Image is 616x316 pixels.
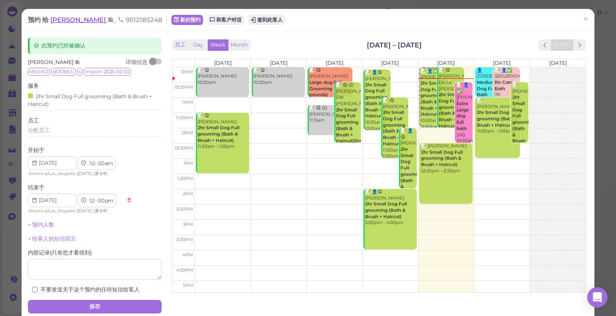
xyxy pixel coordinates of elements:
[336,107,368,169] b: 2hr Small Dog Full grooming (Bath & Brush + Haircut)|Small Dog Full Bath (under 15 pounds)
[75,59,80,65] span: 记录
[578,10,594,30] a: ×
[381,60,399,66] span: [DATE]
[174,84,193,90] span: 10:30am
[438,67,464,142] div: 📝 😋 [PERSON_NAME] De La [PERSON_NAME] 10:00am - 12:00pm
[28,127,50,133] span: 分配员工
[28,300,162,313] button: 保存
[28,207,122,215] div: | |
[28,91,159,108] div: 2hr Small Dog Full grooming (Bath & Brush + Haircut)
[28,236,76,242] a: + 给客人的短信留言
[183,191,193,197] span: 2pm
[183,222,193,227] span: 3pm
[107,16,115,24] span: 记录
[228,39,250,51] button: Month
[253,67,305,86] div: 📝 😋 [PERSON_NAME] 10:00am
[365,69,390,132] div: 📝 👤😋 [PERSON_NAME] 10:05am - 12:05pm
[176,206,193,212] span: 2:30pm
[198,125,239,143] b: 2hr Small Dog Full grooming (Bath & Brush + Haircut)
[32,286,140,294] label: 不要发送关于这个预约的任何短信给客人
[401,147,423,208] b: 2hr Small Dog Full grooming (Bath & Brush + Haircut)
[309,105,352,124] div: 📝 😋 (2) [PERSON_NAME] 11:15am
[197,67,249,86] div: 📝 😋 [PERSON_NAME] 10:00am
[84,68,131,75] span: import-2025-02-03
[77,68,82,75] span: s
[439,92,461,128] b: 2hr Small Dog Full grooming (Bath & Brush + Haircut)
[197,113,249,150] div: 📝 😋 [PERSON_NAME] 11:30am - 1:30pm
[512,94,535,156] b: 2hr Small Dog Full grooming (Bath & Brush + Haircut)
[29,171,75,176] span: America/Los_Angeles
[437,60,455,66] span: [DATE]
[78,171,92,176] span: [DATE]
[573,39,586,51] button: next
[335,82,361,182] div: 📝 😋 (2) [PERSON_NAME] Del [PERSON_NAME] 10:30am - 12:30pm
[176,115,193,120] span: 11:30am
[176,237,193,242] span: 3:30pm
[78,208,92,213] span: [DATE]
[175,145,193,151] span: 12:30pm
[28,59,75,65] span: [PERSON_NAME]
[28,37,162,54] div: 此预约已经被确认
[583,13,588,25] span: ×
[309,67,352,105] div: 📝 😋 [PERSON_NAME] 10:00am
[28,82,39,90] label: 服务
[214,60,232,66] span: [DATE]
[383,110,405,146] b: 2hr Small Dog Full grooming (Bath & Brush + Haircut)
[421,143,473,174] div: 📝 [PERSON_NAME] 12:30pm - 2:30pm
[493,60,511,66] span: [DATE]
[28,16,167,24] div: 预约 给
[248,15,285,25] button: 签到此客人
[270,60,288,66] span: [DATE]
[172,39,188,51] button: 员工
[181,130,193,136] span: 12pm
[50,16,115,24] a: [PERSON_NAME]
[182,100,193,105] span: 11am
[400,128,417,227] div: 📝 👤😋 [PERSON_NAME] 12:00pm - 2:00pm
[95,208,107,213] span: 夏令时
[28,117,39,125] label: 员工
[476,67,502,105] div: 👤2139329387 10:00am
[421,150,463,167] b: 2hr Small Dog Full grooming (Bath & Brush + Haircut)
[367,40,422,50] h2: [DATE] – [DATE]
[494,67,520,111] div: 📝 👤✅ 3235289334 70 10:00am - 11:00am
[382,97,408,160] div: 📝 😋 [PERSON_NAME] 11:00am - 1:00pm
[183,283,193,288] span: 5pm
[476,97,520,135] div: 📝 [PERSON_NAME] 11:00am - 1:00pm
[184,161,193,166] span: 1pm
[207,15,244,25] a: 和客户对话
[420,68,445,130] div: 📝 👤✅ [PERSON_NAME] 10:00am - 12:00pm
[28,68,50,75] span: MEEKO
[95,171,107,176] span: 夏令时
[477,110,519,128] b: 2hr Small Dog Full grooming (Bath & Brush + Haircut)
[176,267,193,273] span: 4:30pm
[456,101,469,131] b: Extra Large dog full bath
[181,69,193,75] span: 10am
[28,170,122,177] div: | |
[587,287,608,308] div: Open Intercom Messenger
[51,68,76,75] span: BOOBEE
[365,82,388,119] b: 2hr Small Dog Full grooming (Bath & Brush + Haircut)
[208,39,228,51] button: Week
[118,16,162,24] span: 9512185248
[29,208,75,213] span: America/Los_Angeles
[538,39,551,51] button: prev
[365,201,407,219] b: 2hr Small Dog Full grooming (Bath & Brush + Haircut)
[126,58,148,66] div: 详细信息
[28,184,44,191] label: 结束于
[28,222,54,228] a: + 预约人数
[50,16,107,24] span: [PERSON_NAME]
[477,80,496,97] b: Medium Dog Full Bath
[177,176,193,181] span: 1:30pm
[28,147,44,154] label: 开始于
[171,15,203,25] a: 新的预约
[421,80,443,117] b: 2hr Small Dog Full grooming (Bath & Brush + Haircut)
[365,189,417,226] div: 📝 👤😋 [PERSON_NAME] 2:00pm - 4:00pm
[551,39,574,51] button: [DATE]
[495,80,512,91] b: 1hr Cats Bath
[188,39,208,51] button: Day
[456,82,473,157] div: 📝 👤✅ [PHONE_NUMBER] 240 10:30am - 12:30pm
[309,80,348,97] b: Large dog Full Grooming (30-44 pounds)
[512,82,528,175] div: 📝 [PERSON_NAME] 10:30am - 12:30pm
[28,249,92,257] label: 内部记录 ( 只有您才看得到 )
[326,60,344,66] span: [DATE]
[182,252,193,258] span: 4pm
